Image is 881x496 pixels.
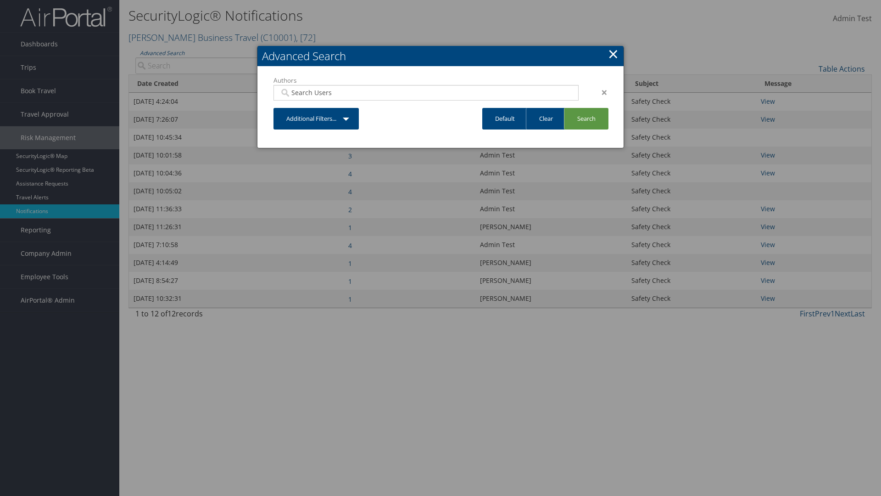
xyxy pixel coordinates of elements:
a: Search [564,108,608,130]
input: Search Users [279,88,572,97]
div: × [585,87,614,98]
label: Authors [273,76,579,85]
a: Clear [526,108,566,130]
a: Close [608,45,619,63]
a: Additional Filters... [273,108,359,130]
a: Default [482,108,528,130]
h2: Advanced Search [257,46,624,66]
